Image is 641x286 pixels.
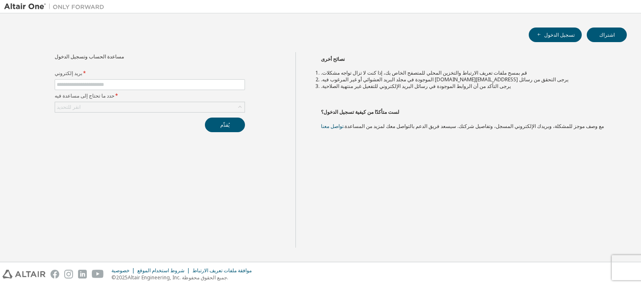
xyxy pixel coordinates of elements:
[544,31,575,38] font: تسجيل الدخول
[321,76,568,83] font: يرجى التحقق من رسائل [EMAIL_ADDRESS][DOMAIN_NAME] الموجودة في مجلد البريد العشوائي أو غير المرغوب...
[220,121,230,128] font: يُقدِّم
[64,270,73,278] img: instagram.svg
[587,28,627,42] button: اشتراك
[205,118,245,132] button: يُقدِّم
[111,274,116,281] font: ©
[321,123,343,130] a: تواصل معنا
[529,28,582,42] button: تسجيل الدخول
[321,55,345,63] font: نصائح أخرى
[321,69,527,76] font: قم بمسح ملفات تعريف الارتباط والتخزين المحلي للمتصفح الخاص بك، إذا كنت لا تزال تواجه مشكلات.
[116,274,128,281] font: 2025
[55,53,124,60] font: مساعدة الحساب وتسجيل الدخول
[55,70,82,77] font: بريد إلكتروني
[343,123,604,130] font: مع وصف موجز للمشكلة، وبريدك الإلكتروني المسجل، وتفاصيل شركتك. سيسعد فريق الدعم بالتواصل معك لمزيد...
[321,83,511,90] font: يرجى التأكد من أن الروابط الموجودة في رسائل البريد الإلكتروني للتفعيل غير منتهية الصلاحية.
[599,31,615,38] font: اشتراك
[111,267,129,274] font: خصوصية
[321,108,399,115] font: لست متأكدًا من كيفية تسجيل الدخول؟
[4,3,109,11] img: ألتير ون
[192,267,252,274] font: موافقة ملفات تعريف الارتباط
[92,270,104,278] img: youtube.svg
[78,270,87,278] img: linkedin.svg
[128,274,228,281] font: Altair Engineering, Inc. جميع الحقوق محفوظة.
[137,267,184,274] font: شروط استخدام الموقع
[57,103,81,110] font: انقر للتحديد
[3,270,45,278] img: altair_logo.svg
[55,92,114,99] font: حدد ما تحتاج إلى مساعدة فيه
[50,270,59,278] img: facebook.svg
[55,102,245,112] div: انقر للتحديد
